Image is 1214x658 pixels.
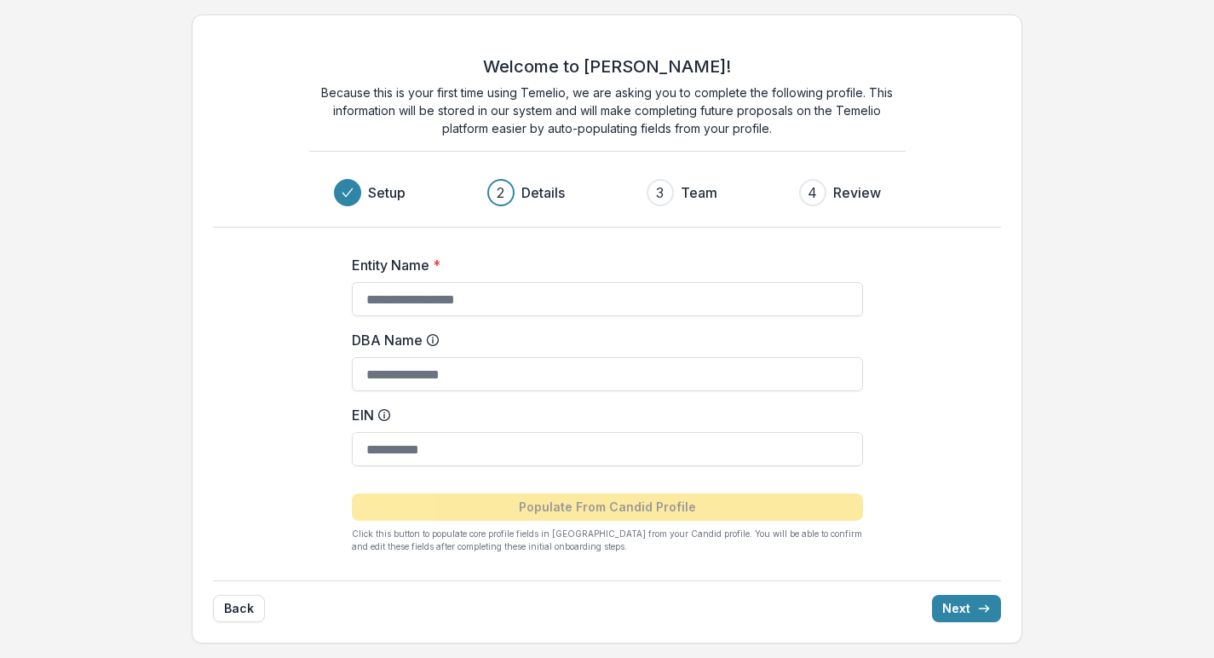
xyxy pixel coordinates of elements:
div: 2 [497,182,504,203]
h3: Team [681,182,717,203]
button: Back [213,595,265,622]
div: Progress [334,179,881,206]
label: EIN [352,405,853,425]
button: Next [932,595,1001,622]
p: Click this button to populate core profile fields in [GEOGRAPHIC_DATA] from your Candid profile. ... [352,528,863,553]
h3: Setup [368,182,406,203]
div: 3 [656,182,664,203]
label: Entity Name [352,255,853,275]
h3: Details [521,182,565,203]
button: Populate From Candid Profile [352,493,863,521]
p: Because this is your first time using Temelio, we are asking you to complete the following profil... [309,84,906,137]
h2: Welcome to [PERSON_NAME]! [483,56,731,77]
label: DBA Name [352,330,853,350]
h3: Review [833,182,881,203]
div: 4 [808,182,817,203]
